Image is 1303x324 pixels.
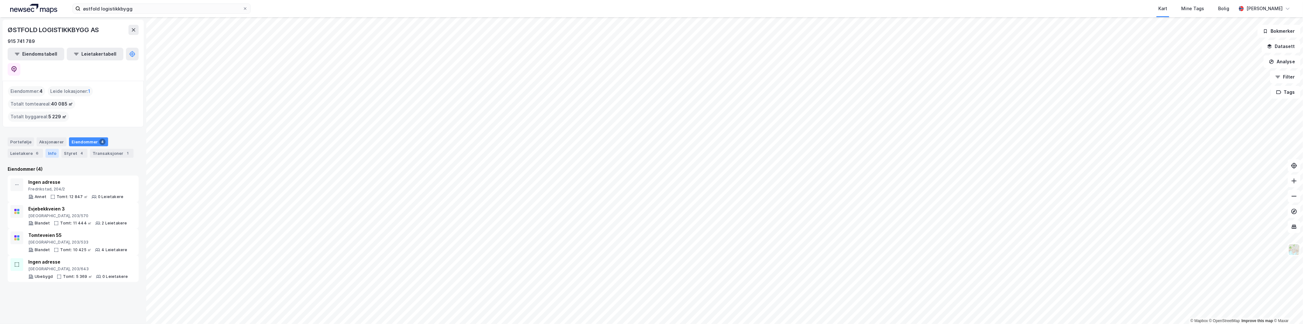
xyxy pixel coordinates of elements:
[69,137,108,146] div: Eiendommer
[1242,319,1273,323] a: Improve this map
[48,86,93,96] div: Leide lokasjoner :
[63,274,92,279] div: Tomt: 5 369 ㎡
[10,4,57,13] img: logo.a4113a55bc3d86da70a041830d287a7e.svg
[35,274,53,279] div: Ubebygd
[1181,5,1204,12] div: Mine Tags
[1271,293,1303,324] div: Kontrollprogram for chat
[1258,25,1300,38] button: Bokmerker
[79,150,85,156] div: 4
[8,38,35,45] div: 915 741 789
[35,247,50,252] div: Blandet
[1218,5,1229,12] div: Bolig
[1264,55,1300,68] button: Analyse
[37,137,66,146] div: Aksjonærer
[51,100,73,108] span: 40 085 ㎡
[8,99,75,109] div: Totalt tomteareal :
[1262,40,1300,53] button: Datasett
[1158,5,1167,12] div: Kart
[8,137,34,146] div: Portefølje
[61,149,87,158] div: Styret
[28,258,128,266] div: Ingen adresse
[28,240,128,245] div: [GEOGRAPHIC_DATA], 203/533
[8,165,139,173] div: Eiendommer (4)
[1271,293,1303,324] iframe: Chat Widget
[8,48,64,60] button: Eiendomstabell
[1209,319,1240,323] a: OpenStreetMap
[80,4,243,13] input: Søk på adresse, matrikkel, gårdeiere, leietakere eller personer
[90,149,134,158] div: Transaksjoner
[8,112,69,122] div: Totalt byggareal :
[98,194,123,199] div: 0 Leietakere
[1288,244,1300,256] img: Z
[1246,5,1283,12] div: [PERSON_NAME]
[48,113,66,121] span: 5 229 ㎡
[60,247,91,252] div: Tomt: 10 425 ㎡
[125,150,131,156] div: 1
[28,205,127,213] div: Evjebekkveien 3
[39,87,43,95] span: 4
[102,274,128,279] div: 0 Leietakere
[28,213,127,218] div: [GEOGRAPHIC_DATA], 203/570
[102,221,127,226] div: 2 Leietakere
[35,194,46,199] div: Annet
[8,25,100,35] div: ØSTFOLD LOGISTIKKBYGG AS
[1271,86,1300,99] button: Tags
[1270,71,1300,83] button: Filter
[101,247,127,252] div: 4 Leietakere
[34,150,40,156] div: 6
[99,139,106,145] div: 4
[35,221,50,226] div: Blandet
[8,149,43,158] div: Leietakere
[28,187,123,192] div: Fredrikstad, 204/2
[88,87,90,95] span: 1
[28,231,128,239] div: Tomteveien 55
[28,178,123,186] div: Ingen adresse
[28,266,128,272] div: [GEOGRAPHIC_DATA], 203/643
[67,48,123,60] button: Leietakertabell
[57,194,88,199] div: Tomt: 12 847 ㎡
[1190,319,1208,323] a: Mapbox
[60,221,92,226] div: Tomt: 11 444 ㎡
[45,149,59,158] div: Info
[8,86,45,96] div: Eiendommer :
